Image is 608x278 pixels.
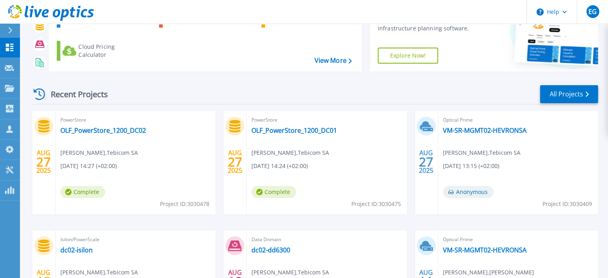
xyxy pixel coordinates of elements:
span: [DATE] 13:15 (+02:00) [443,162,499,170]
span: Optical Prime [443,235,593,244]
div: AUG 2025 [227,147,243,176]
a: All Projects [540,85,598,103]
span: Isilon/PowerScale [60,235,211,244]
a: VM-SR-MGMT02-HEVRONSA [443,246,526,254]
a: dc02-isilon [60,246,93,254]
span: [PERSON_NAME] , Tebicom SA [443,148,520,157]
span: Project ID: 3030478 [160,200,209,208]
div: AUG 2025 [419,147,434,176]
span: 27 [419,158,433,165]
span: Data Domain [251,235,402,244]
span: [PERSON_NAME] , Tebicom SA [60,148,138,157]
a: OLF_PowerStore_1200_DC02 [60,126,146,134]
span: Complete [251,186,296,198]
span: [PERSON_NAME] , [PERSON_NAME] [443,268,534,277]
span: [PERSON_NAME] , Tebicom SA [251,148,329,157]
span: PowerStore [251,116,402,124]
div: Cloud Pricing Calculator [78,43,142,59]
a: VM-SR-MGMT02-HEVRONSA [443,126,526,134]
span: PowerStore [60,116,211,124]
a: View More [314,57,351,64]
span: Anonymous [443,186,494,198]
a: Explore Now! [378,48,439,64]
span: 27 [36,158,51,165]
a: OLF_PowerStore_1200_DC01 [251,126,337,134]
span: Project ID: 3030409 [542,200,592,208]
a: Cloud Pricing Calculator [57,41,146,61]
span: Optical Prime [443,116,593,124]
span: [PERSON_NAME] , Tebicom SA [251,268,329,277]
span: EG [588,8,597,15]
span: Project ID: 3030475 [351,200,401,208]
span: [PERSON_NAME] , Tebicom SA [60,268,138,277]
div: AUG 2025 [36,147,51,176]
div: Recent Projects [31,84,119,104]
span: [DATE] 14:24 (+02:00) [251,162,308,170]
span: Complete [60,186,105,198]
span: [DATE] 14:27 (+02:00) [60,162,117,170]
a: dc02-dd6300 [251,246,290,254]
span: 27 [228,158,242,165]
